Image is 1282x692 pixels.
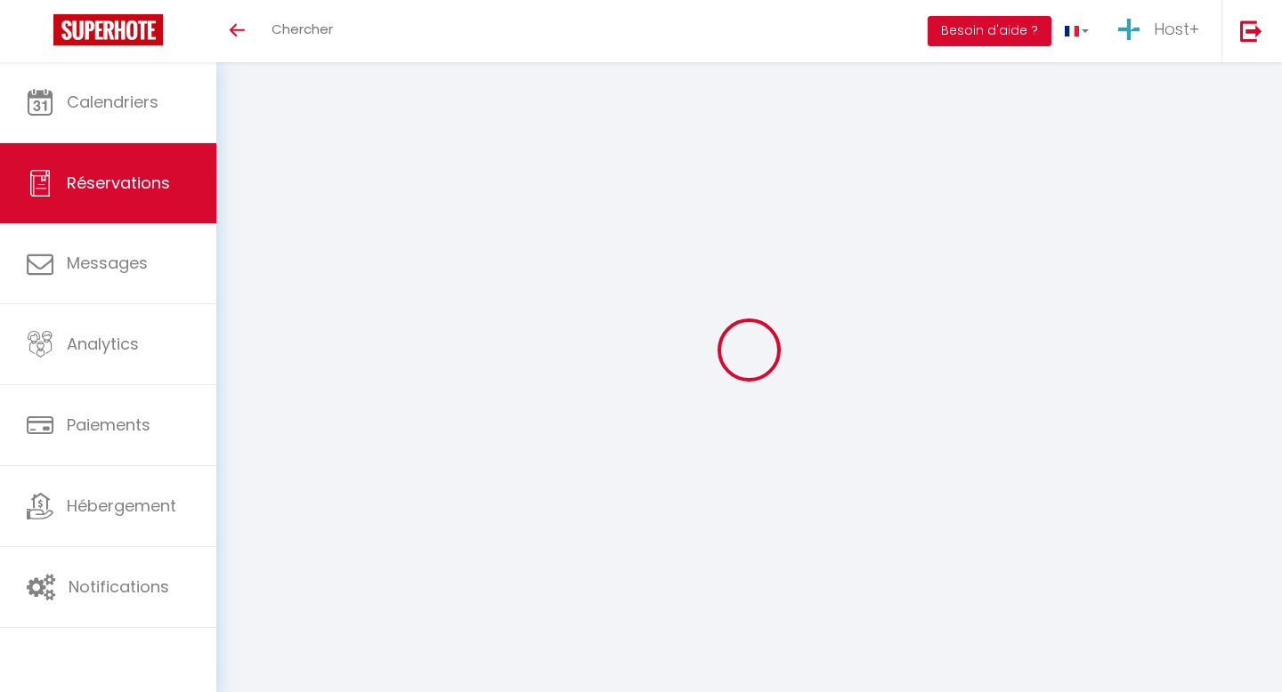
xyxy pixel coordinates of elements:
span: Host+ [1154,18,1199,40]
span: Réservations [67,172,170,194]
span: Analytics [67,333,139,355]
span: Paiements [67,414,150,436]
img: logout [1240,20,1262,42]
span: Notifications [69,575,169,598]
span: Messages [67,252,148,274]
img: ... [1116,16,1142,43]
span: Hébergement [67,495,176,517]
span: Chercher [272,20,333,38]
span: Calendriers [67,91,158,113]
button: Besoin d'aide ? [928,16,1051,46]
img: Super Booking [53,14,163,45]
